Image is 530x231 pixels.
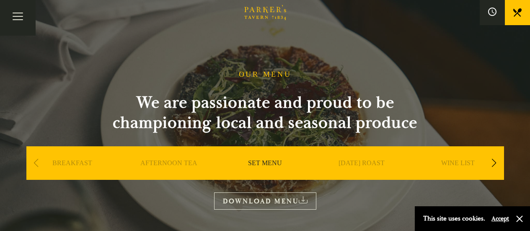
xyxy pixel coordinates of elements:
div: Previous slide [31,154,42,172]
a: SET MENU [248,159,282,192]
button: Close and accept [515,215,524,223]
p: This site uses cookies. [423,213,485,225]
a: AFTERNOON TEA [140,159,197,192]
div: 5 / 9 [412,146,504,205]
a: [DATE] ROAST [339,159,385,192]
a: DOWNLOAD MENU [214,192,316,210]
a: WINE LIST [441,159,475,192]
button: Accept [491,215,509,223]
div: 3 / 9 [219,146,311,205]
div: 2 / 9 [123,146,215,205]
h1: OUR MENU [239,70,292,79]
h2: We are passionate and proud to be championing local and seasonal produce [98,93,433,133]
div: 4 / 9 [315,146,408,205]
div: Next slide [489,154,500,172]
a: BREAKFAST [52,159,92,192]
div: 1 / 9 [26,146,119,205]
